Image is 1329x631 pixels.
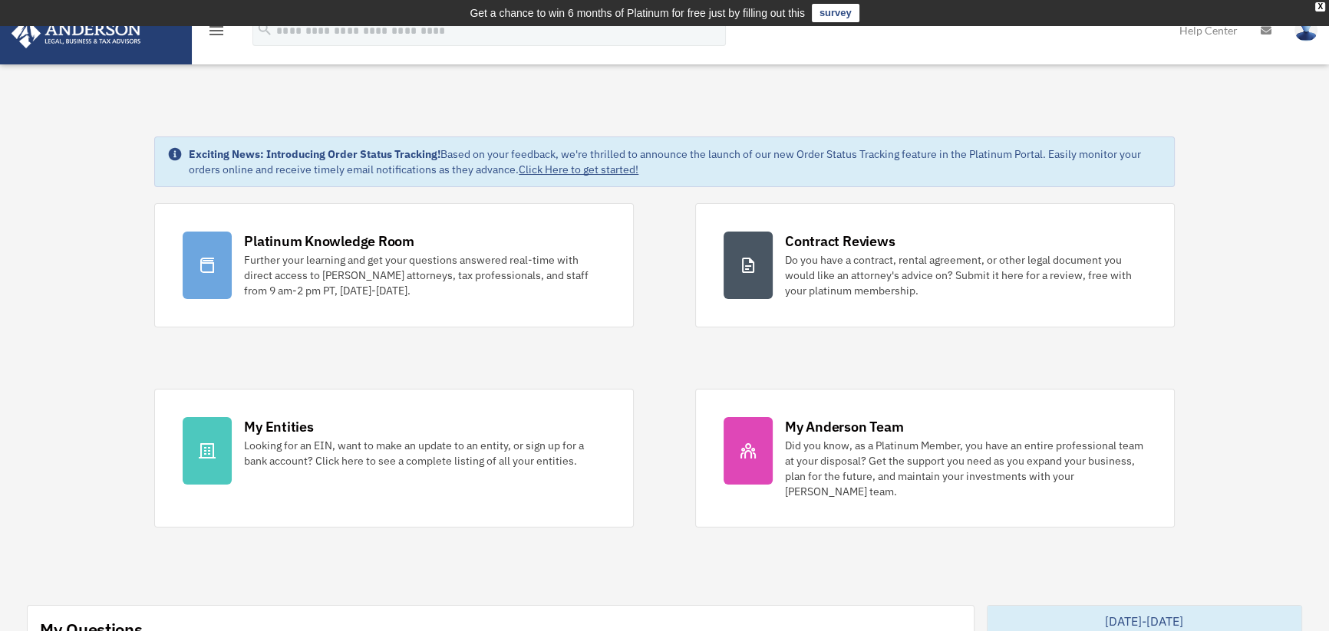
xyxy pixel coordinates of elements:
div: Looking for an EIN, want to make an update to an entity, or sign up for a bank account? Click her... [244,438,605,468]
a: Click Here to get started! [519,163,638,176]
a: survey [812,4,859,22]
a: Contract Reviews Do you have a contract, rental agreement, or other legal document you would like... [695,203,1175,327]
div: Further your learning and get your questions answered real-time with direct access to [PERSON_NAM... [244,252,605,298]
div: Contract Reviews [785,232,895,251]
img: Anderson Advisors Platinum Portal [7,18,146,48]
div: Did you know, as a Platinum Member, you have an entire professional team at your disposal? Get th... [785,438,1146,499]
i: search [256,21,273,38]
div: My Anderson Team [785,417,903,436]
div: My Entities [244,417,313,436]
a: My Anderson Team Did you know, as a Platinum Member, you have an entire professional team at your... [695,389,1175,527]
i: menu [207,21,226,40]
strong: Exciting News: Introducing Order Status Tracking! [189,147,440,161]
div: Platinum Knowledge Room [244,232,414,251]
a: menu [207,27,226,40]
img: User Pic [1294,19,1317,41]
div: Based on your feedback, we're thrilled to announce the launch of our new Order Status Tracking fe... [189,146,1162,177]
div: Do you have a contract, rental agreement, or other legal document you would like an attorney's ad... [785,252,1146,298]
div: Get a chance to win 6 months of Platinum for free just by filling out this [470,4,805,22]
div: close [1315,2,1325,12]
a: My Entities Looking for an EIN, want to make an update to an entity, or sign up for a bank accoun... [154,389,634,527]
a: Platinum Knowledge Room Further your learning and get your questions answered real-time with dire... [154,203,634,327]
